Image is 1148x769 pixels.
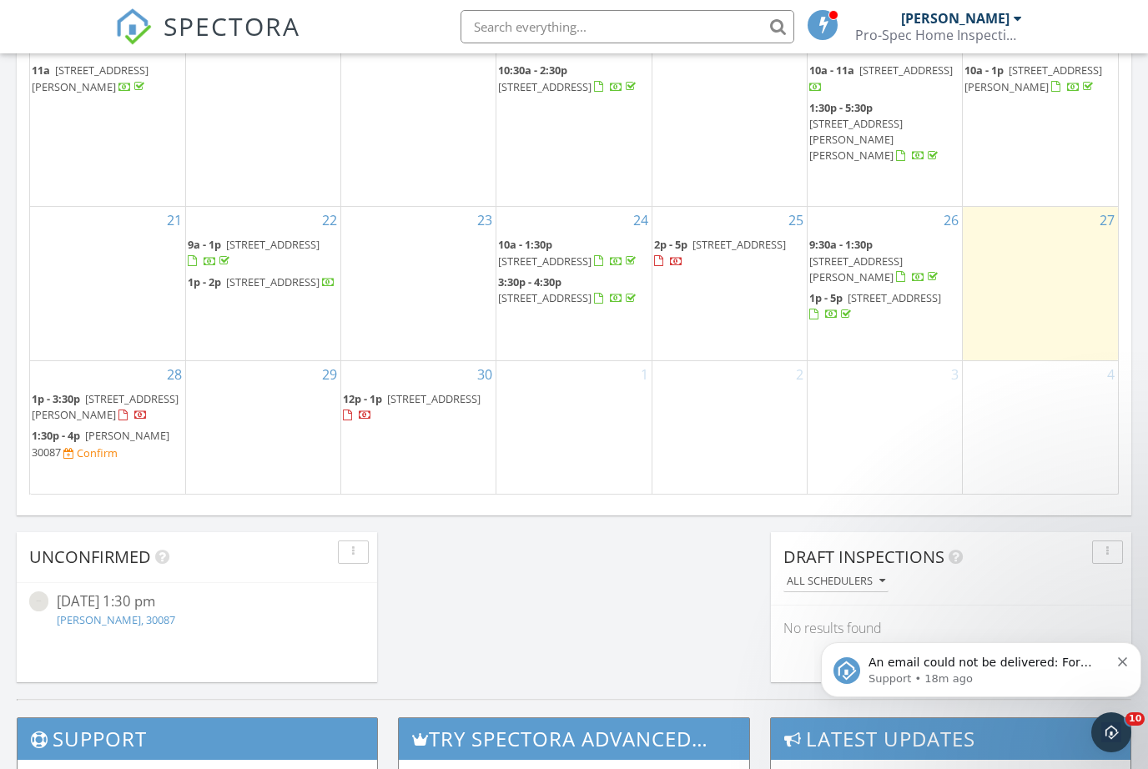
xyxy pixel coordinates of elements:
a: 1p - 3:30p [STREET_ADDRESS][PERSON_NAME] [32,390,184,425]
td: Go to September 26, 2025 [807,207,962,361]
span: [STREET_ADDRESS] [859,63,953,78]
a: 9a - 1p [STREET_ADDRESS] [188,237,320,268]
td: Go to September 17, 2025 [496,33,652,207]
a: 1:30p - 5:30p [STREET_ADDRESS][PERSON_NAME][PERSON_NAME] [809,98,960,167]
span: 9:30a - 1:30p [809,237,873,252]
td: Go to September 14, 2025 [30,33,185,207]
td: Go to September 30, 2025 [341,360,496,493]
a: 9:30a - 1:30p [STREET_ADDRESS][PERSON_NAME] [809,235,960,288]
a: Go to October 3, 2025 [948,361,962,388]
span: 1p - 5p [809,290,843,305]
a: 10:30a - 2:30p [STREET_ADDRESS] [498,63,639,93]
span: 10a - 1:30p [498,237,552,252]
span: [STREET_ADDRESS] [498,79,592,94]
td: Go to September 19, 2025 [807,33,962,207]
h3: Try spectora advanced [DATE] [399,718,748,759]
span: [STREET_ADDRESS] [498,290,592,305]
iframe: Intercom notifications message [814,607,1148,724]
span: [STREET_ADDRESS] [226,274,320,289]
div: No results found [771,606,1131,651]
td: Go to September 15, 2025 [185,33,340,207]
div: Pro-Spec Home Inspection Services [855,27,1022,43]
span: 10 [1125,712,1145,726]
a: 9a - 1p [STREET_ADDRESS] [188,235,339,271]
span: 1:30p - 5:30p [809,100,873,115]
a: Go to September 22, 2025 [319,207,340,234]
span: Unconfirmed [29,545,151,568]
a: 1:30p - 4p [PERSON_NAME] 30087 Confirm [32,426,184,462]
a: 10a - 1p [STREET_ADDRESS][PERSON_NAME] [964,61,1116,97]
td: Go to October 1, 2025 [496,360,652,493]
td: Go to October 4, 2025 [963,360,1118,493]
td: Go to October 2, 2025 [652,360,807,493]
span: [STREET_ADDRESS][PERSON_NAME] [964,63,1102,93]
a: 1:30p - 5:30p [STREET_ADDRESS][PERSON_NAME][PERSON_NAME] [809,100,941,163]
span: 1p - 3:30p [32,391,80,406]
img: The Best Home Inspection Software - Spectora [115,8,152,45]
td: Go to September 22, 2025 [185,207,340,361]
a: Go to September 23, 2025 [474,207,496,234]
a: 3:30p - 4:30p [STREET_ADDRESS] [498,274,639,305]
span: [STREET_ADDRESS] [692,237,786,252]
div: [PERSON_NAME] [901,10,1010,27]
span: [STREET_ADDRESS] [498,254,592,269]
div: Confirm [77,446,118,460]
div: All schedulers [787,575,885,587]
a: 2p - 5p [STREET_ADDRESS] [654,237,786,268]
span: [STREET_ADDRESS] [387,391,481,406]
span: [PERSON_NAME] 30087 [32,428,169,459]
a: 10:30a - 2:30p [STREET_ADDRESS] [498,61,649,97]
a: Go to September 27, 2025 [1096,207,1118,234]
span: 3:30p - 4:30p [498,274,561,289]
a: 1p - 2p [STREET_ADDRESS] [188,274,335,289]
td: Go to September 29, 2025 [185,360,340,493]
span: 1p - 2p [188,274,221,289]
a: 10a - 11a [STREET_ADDRESS] [809,63,953,93]
span: 9a - 1p [188,237,221,252]
iframe: Intercom live chat [1091,712,1131,752]
a: Go to September 25, 2025 [785,207,807,234]
td: Go to September 23, 2025 [341,207,496,361]
a: 12p - 1p [STREET_ADDRESS] [343,391,481,422]
a: 10a - 1:30p [STREET_ADDRESS] [498,235,649,271]
a: [PERSON_NAME], 30087 [57,612,175,627]
img: streetview [29,591,48,611]
a: 11a [STREET_ADDRESS][PERSON_NAME] [32,61,184,97]
a: Go to September 26, 2025 [940,207,962,234]
a: 10a - 1:30p [STREET_ADDRESS] [498,237,639,268]
a: Go to October 2, 2025 [793,361,807,388]
a: Go to October 4, 2025 [1104,361,1118,388]
span: [STREET_ADDRESS] [848,290,941,305]
a: 1p - 2p [STREET_ADDRESS] [188,273,339,293]
a: Go to September 29, 2025 [319,361,340,388]
td: Go to September 16, 2025 [341,33,496,207]
a: Go to September 24, 2025 [630,207,652,234]
button: All schedulers [783,570,889,593]
span: SPECTORA [164,8,300,43]
a: 12p - 1p [STREET_ADDRESS] [343,390,494,425]
span: 10a - 1p [964,63,1004,78]
h3: Latest Updates [771,718,1130,759]
div: [DATE] 1:30 pm [57,591,336,612]
span: 10a - 11a [809,63,854,78]
a: 1p - 5p [STREET_ADDRESS] [809,289,960,324]
a: Go to September 21, 2025 [164,207,185,234]
td: Go to September 27, 2025 [963,207,1118,361]
td: Go to October 3, 2025 [807,360,962,493]
td: Go to September 24, 2025 [496,207,652,361]
span: [STREET_ADDRESS][PERSON_NAME] [32,63,149,93]
span: 1:30p - 4p [32,428,80,443]
a: 1p - 5p [STREET_ADDRESS] [809,290,941,321]
span: [STREET_ADDRESS][PERSON_NAME] [809,254,903,284]
a: 1:30p - 4p [PERSON_NAME] 30087 [32,428,169,459]
td: Go to September 18, 2025 [652,33,807,207]
span: 10:30a - 2:30p [498,63,567,78]
td: Go to September 25, 2025 [652,207,807,361]
a: SPECTORA [115,23,300,58]
a: 1p - 3:30p [STREET_ADDRESS][PERSON_NAME] [32,391,179,422]
span: [STREET_ADDRESS][PERSON_NAME] [32,391,179,422]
